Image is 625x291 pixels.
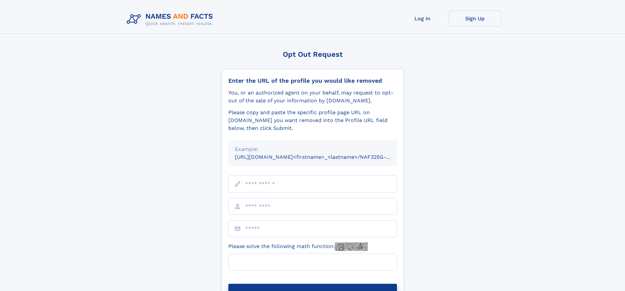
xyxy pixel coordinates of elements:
[235,145,390,153] div: Example:
[235,154,409,160] small: [URL][DOMAIN_NAME]<firstname>_<lastname>/NAF325G-xxxxxxxx
[228,89,397,105] div: You, or an authorized agent on your behalf, may request to opt-out of the sale of your informatio...
[221,50,404,58] div: Opt Out Request
[124,10,219,28] img: Logo Names and Facts
[228,77,397,84] div: Enter the URL of the profile you would like removed
[228,242,368,251] label: Please solve the following math function:
[228,109,397,132] div: Please copy and paste the specific profile page URL on [DOMAIN_NAME] you want removed into the Pr...
[396,10,449,27] a: Log In
[449,10,501,27] a: Sign Up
